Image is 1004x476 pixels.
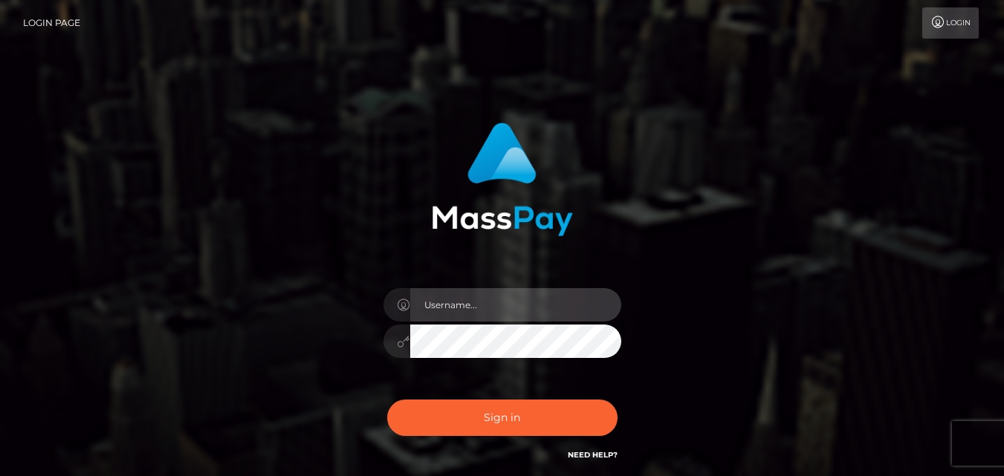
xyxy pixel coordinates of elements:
input: Username... [410,288,621,322]
img: MassPay Login [432,123,573,236]
a: Need Help? [568,450,618,460]
a: Login Page [23,7,80,39]
button: Sign in [387,400,618,436]
a: Login [922,7,979,39]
